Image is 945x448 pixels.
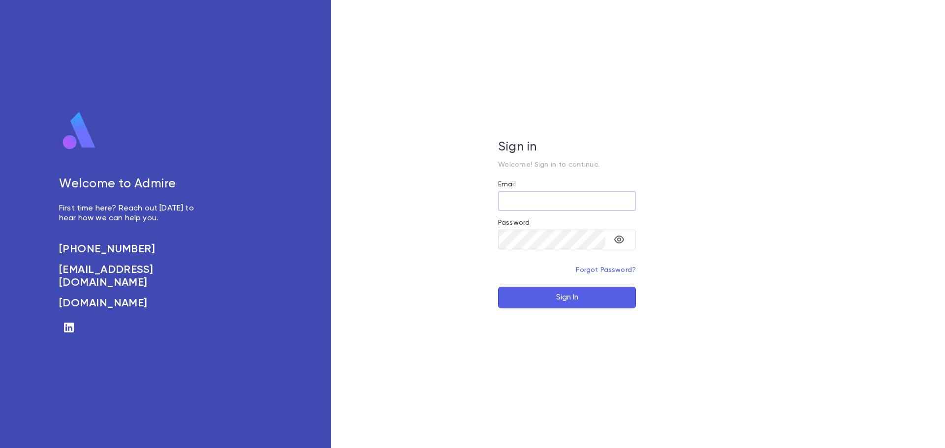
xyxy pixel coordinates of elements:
[498,140,636,155] h5: Sign in
[609,230,629,249] button: toggle password visibility
[498,180,516,188] label: Email
[498,161,636,169] p: Welcome! Sign in to continue.
[576,267,636,273] a: Forgot Password?
[59,177,205,192] h5: Welcome to Admire
[498,219,530,227] label: Password
[59,204,205,223] p: First time here? Reach out [DATE] to hear how we can help you.
[59,264,205,289] a: [EMAIL_ADDRESS][DOMAIN_NAME]
[59,297,205,310] a: [DOMAIN_NAME]
[59,111,99,150] img: logo
[498,287,636,308] button: Sign In
[59,243,205,256] a: [PHONE_NUMBER]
